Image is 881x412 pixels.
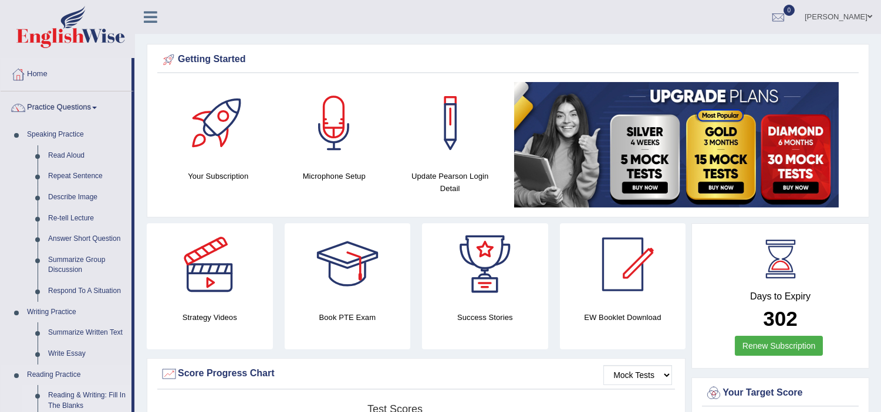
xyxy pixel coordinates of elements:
[1,58,131,87] a: Home
[160,51,856,69] div: Getting Started
[282,170,387,182] h4: Microphone Setup
[514,82,839,207] img: small5.jpg
[22,124,131,145] a: Speaking Practice
[1,91,131,121] a: Practice Questions
[22,365,131,386] a: Reading Practice
[43,187,131,208] a: Describe Image
[166,170,271,182] h4: Your Subscription
[160,365,672,383] div: Score Progress Chart
[43,208,131,229] a: Re-tell Lecture
[398,170,502,195] h4: Update Pearson Login Detail
[43,281,131,302] a: Respond To A Situation
[422,311,548,324] h4: Success Stories
[43,145,131,166] a: Read Aloud
[285,311,411,324] h4: Book PTE Exam
[705,384,856,402] div: Your Target Score
[43,343,131,365] a: Write Essay
[22,302,131,323] a: Writing Practice
[784,5,795,16] span: 0
[735,336,823,356] a: Renew Subscription
[560,311,686,324] h4: EW Booklet Download
[43,229,131,250] a: Answer Short Question
[43,166,131,187] a: Repeat Sentence
[705,291,856,302] h4: Days to Expiry
[763,307,797,330] b: 302
[147,311,273,324] h4: Strategy Videos
[43,250,131,281] a: Summarize Group Discussion
[43,322,131,343] a: Summarize Written Text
